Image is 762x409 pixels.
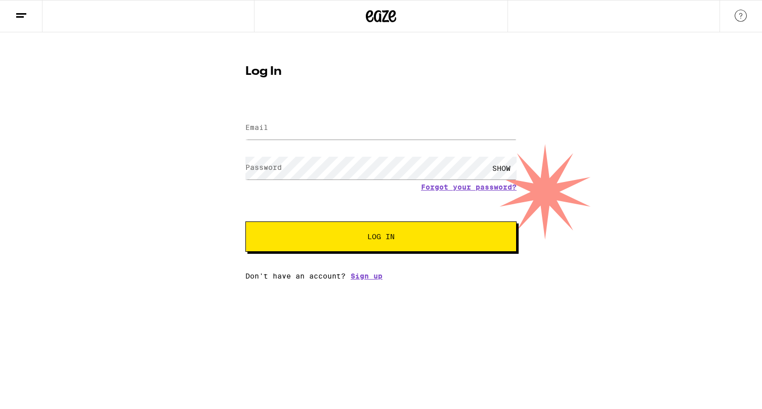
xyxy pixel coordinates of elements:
label: Password [245,163,282,171]
label: Email [245,123,268,131]
h1: Log In [245,66,517,78]
a: Forgot your password? [421,183,517,191]
button: Log In [245,221,517,252]
div: SHOW [486,157,517,179]
div: Don't have an account? [245,272,517,280]
a: Sign up [351,272,383,280]
span: Log In [367,233,395,240]
input: Email [245,117,517,140]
